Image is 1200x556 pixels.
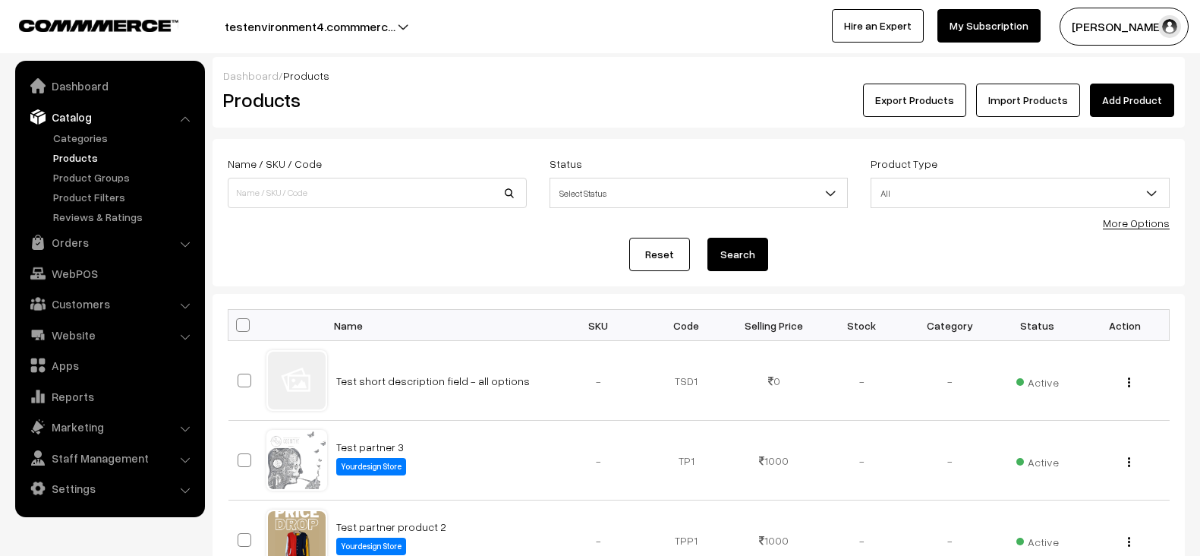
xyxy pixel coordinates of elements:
[937,9,1041,43] a: My Subscription
[730,421,818,501] td: 1000
[1060,8,1189,46] button: [PERSON_NAME]
[818,421,906,501] td: -
[871,180,1169,207] span: All
[223,69,279,82] a: Dashboard
[19,383,200,410] a: Reports
[336,520,446,533] a: Test partner product 2
[1128,537,1130,547] img: Menu
[832,9,924,43] a: Hire an Expert
[19,321,200,349] a: Website
[49,189,200,205] a: Product Filters
[19,352,200,379] a: Apps
[906,421,994,501] td: -
[336,458,406,475] label: Yourdesign Store
[994,310,1082,341] th: Status
[19,260,200,287] a: WebPOS
[555,310,643,341] th: SKU
[818,310,906,341] th: Stock
[555,421,643,501] td: -
[1090,84,1174,117] a: Add Product
[1128,457,1130,467] img: Menu
[1158,15,1181,38] img: user
[1103,216,1170,229] a: More Options
[863,84,966,117] button: Export Products
[976,84,1080,117] a: Import Products
[642,341,730,421] td: TSD1
[629,238,690,271] a: Reset
[1016,530,1059,550] span: Active
[19,229,200,256] a: Orders
[871,178,1170,208] span: All
[730,341,818,421] td: 0
[228,156,322,172] label: Name / SKU / Code
[1016,371,1059,390] span: Active
[1016,450,1059,470] span: Active
[19,20,178,31] img: COMMMERCE
[871,156,937,172] label: Product Type
[19,72,200,100] a: Dashboard
[19,444,200,472] a: Staff Management
[818,341,906,421] td: -
[906,341,994,421] td: -
[283,69,329,82] span: Products
[550,178,849,208] span: Select Status
[1082,310,1170,341] th: Action
[906,310,994,341] th: Category
[550,180,848,207] span: Select Status
[642,421,730,501] td: TP1
[730,310,818,341] th: Selling Price
[19,15,152,33] a: COMMMERCE
[19,103,200,131] a: Catalog
[228,178,527,208] input: Name / SKU / Code
[49,209,200,225] a: Reviews & Ratings
[223,88,525,112] h2: Products
[19,290,200,317] a: Customers
[327,310,555,341] th: Name
[49,130,200,146] a: Categories
[19,475,200,502] a: Settings
[336,374,530,387] a: Test short description field - all options
[49,169,200,185] a: Product Groups
[223,68,1174,84] div: /
[19,413,200,441] a: Marketing
[555,341,643,421] td: -
[49,150,200,166] a: Products
[707,238,768,271] button: Search
[172,8,449,46] button: testenvironment4.commmerc…
[336,538,406,555] label: Yourdesign Store
[642,310,730,341] th: Code
[336,441,404,453] a: Test partner 3
[1128,378,1130,387] img: Menu
[550,156,582,172] label: Status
